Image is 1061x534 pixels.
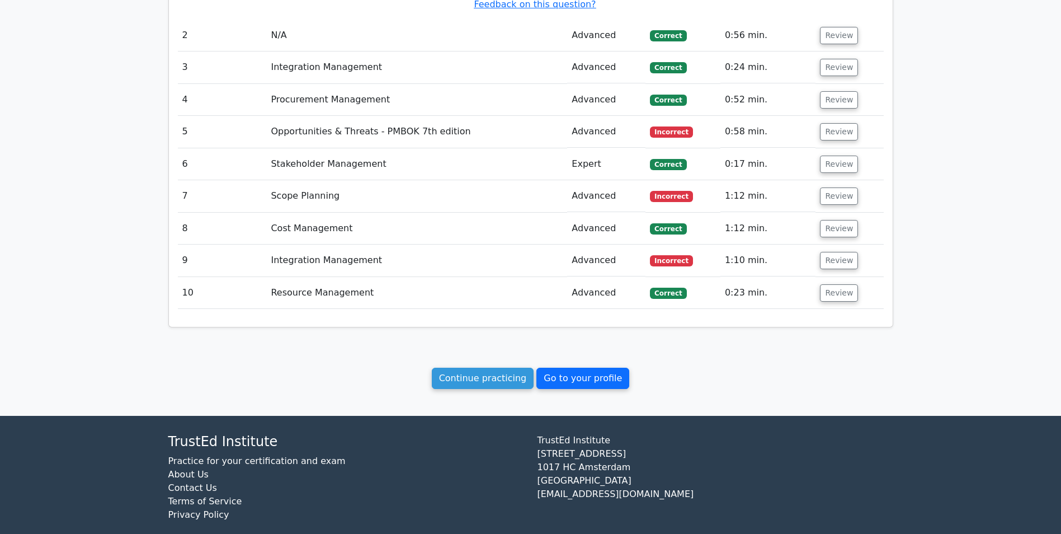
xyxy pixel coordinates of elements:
td: Expert [567,148,645,180]
button: Review [820,188,858,205]
a: About Us [168,469,209,480]
td: 6 [178,148,267,180]
button: Review [820,91,858,109]
td: 0:23 min. [720,277,816,309]
td: Resource Management [266,277,567,309]
td: Advanced [567,51,645,83]
td: 0:58 min. [720,116,816,148]
td: 10 [178,277,267,309]
td: Advanced [567,213,645,245]
a: Contact Us [168,483,217,493]
span: Incorrect [650,255,693,266]
span: Correct [650,288,686,299]
td: Advanced [567,116,645,148]
span: Incorrect [650,127,693,138]
a: Go to your profile [536,368,629,389]
td: 0:24 min. [720,51,816,83]
td: 8 [178,213,267,245]
td: 3 [178,51,267,83]
td: Procurement Management [266,84,567,116]
td: 7 [178,180,267,212]
button: Review [820,59,858,76]
a: Terms of Service [168,496,242,507]
td: N/A [266,20,567,51]
a: Continue practicing [432,368,534,389]
td: 1:12 min. [720,180,816,212]
button: Review [820,252,858,269]
button: Review [820,156,858,173]
span: Correct [650,159,686,170]
span: Correct [650,62,686,73]
td: 0:56 min. [720,20,816,51]
td: 5 [178,116,267,148]
td: Stakeholder Management [266,148,567,180]
td: Cost Management [266,213,567,245]
td: Scope Planning [266,180,567,212]
td: Integration Management [266,245,567,277]
div: TrustEd Institute [STREET_ADDRESS] 1017 HC Amsterdam [GEOGRAPHIC_DATA] [EMAIL_ADDRESS][DOMAIN_NAME] [531,434,900,531]
span: Correct [650,95,686,106]
td: Advanced [567,180,645,212]
a: Practice for your certification and exam [168,456,346,466]
button: Review [820,220,858,237]
h4: TrustEd Institute [168,434,524,450]
td: Advanced [567,245,645,277]
td: 2 [178,20,267,51]
button: Review [820,27,858,44]
td: Advanced [567,20,645,51]
td: 1:10 min. [720,245,816,277]
td: 0:17 min. [720,148,816,180]
td: 1:12 min. [720,213,816,245]
td: Opportunities & Threats - PMBOK 7th edition [266,116,567,148]
td: Advanced [567,84,645,116]
td: Advanced [567,277,645,309]
td: 9 [178,245,267,277]
span: Incorrect [650,191,693,202]
td: 4 [178,84,267,116]
td: Integration Management [266,51,567,83]
button: Review [820,284,858,302]
span: Correct [650,223,686,235]
td: 0:52 min. [720,84,816,116]
button: Review [820,123,858,140]
span: Correct [650,30,686,41]
a: Privacy Policy [168,509,229,520]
